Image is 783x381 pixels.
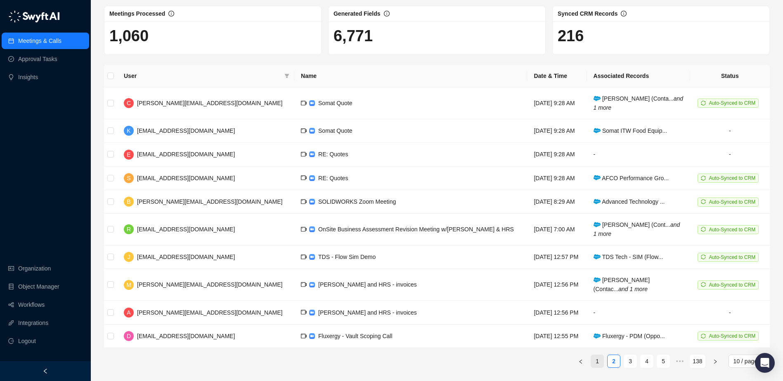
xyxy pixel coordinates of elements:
[309,333,315,339] img: zoom-DkfWWZB2.png
[18,33,62,49] a: Meetings & Calls
[594,175,669,181] span: AFCO Performance Gro...
[137,127,235,134] span: [EMAIL_ADDRESS][DOMAIN_NAME]
[709,227,755,233] span: Auto-Synced to CRM
[701,282,706,287] span: sync
[709,355,722,368] li: Next Page
[18,296,45,313] a: Workflows
[109,26,316,45] h1: 1,060
[690,301,770,324] td: -
[729,355,770,368] div: Page Size
[334,10,381,17] span: Generated Fields
[127,225,131,234] span: R
[587,301,690,324] td: -
[318,151,348,158] span: RE: Quotes
[318,254,376,260] span: TDS - Flow Sim Demo
[701,227,706,232] span: sync
[8,338,14,344] span: logout
[591,355,603,367] a: 1
[309,100,315,106] img: zoom-DkfWWZB2.png
[624,355,637,368] li: 3
[283,70,291,82] span: filter
[18,260,51,277] a: Organization
[594,221,680,237] span: [PERSON_NAME] (Cont...
[168,11,174,16] span: info-circle
[8,10,60,23] img: logo-05li4sbe.png
[690,65,770,87] th: Status
[301,175,307,181] span: video-camera
[673,355,686,368] span: •••
[128,252,130,261] span: J
[527,119,587,143] td: [DATE] 9:28 AM
[527,87,587,119] td: [DATE] 9:28 AM
[709,254,755,260] span: Auto-Synced to CRM
[318,333,392,339] span: Fluxergy - Vault Scoping Call
[301,333,307,339] span: video-camera
[18,278,59,295] a: Object Manager
[318,226,514,233] span: OnSite Business Assessment Revision Meeting w/[PERSON_NAME] & HRS
[301,100,307,106] span: video-camera
[713,359,718,364] span: right
[301,128,307,134] span: video-camera
[733,355,765,367] span: 10 / page
[657,355,669,367] a: 5
[384,11,390,16] span: info-circle
[527,167,587,190] td: [DATE] 9:28 AM
[591,355,604,368] li: 1
[527,143,587,166] td: [DATE] 9:28 AM
[594,198,665,205] span: Advanced Technology ...
[318,309,417,316] span: [PERSON_NAME] and HRS - invoices
[137,309,282,316] span: [PERSON_NAME][EMAIL_ADDRESS][DOMAIN_NAME]
[709,333,755,339] span: Auto-Synced to CRM
[18,315,48,331] a: Integrations
[284,73,289,78] span: filter
[309,175,315,181] img: zoom-DkfWWZB2.png
[690,355,705,367] a: 138
[621,11,627,16] span: info-circle
[127,126,130,135] span: K
[301,226,307,232] span: video-camera
[318,100,352,106] span: Somat Quote
[124,71,281,80] span: User
[657,355,670,368] li: 5
[701,101,706,106] span: sync
[594,333,665,339] span: Fluxergy - PDM (Oppo...
[701,334,706,339] span: sync
[690,355,705,368] li: 138
[301,254,307,260] span: video-camera
[640,355,653,368] li: 4
[301,151,307,157] span: video-camera
[127,308,130,317] span: A
[301,282,307,287] span: video-camera
[127,99,131,108] span: C
[137,226,235,233] span: [EMAIL_ADDRESS][DOMAIN_NAME]
[137,254,235,260] span: [EMAIL_ADDRESS][DOMAIN_NAME]
[709,282,755,288] span: Auto-Synced to CRM
[709,355,722,368] button: right
[709,175,755,181] span: Auto-Synced to CRM
[587,143,690,166] td: -
[309,226,315,232] img: zoom-DkfWWZB2.png
[137,151,235,158] span: [EMAIL_ADDRESS][DOMAIN_NAME]
[127,197,130,206] span: B
[334,26,540,45] h1: 6,771
[608,355,620,367] a: 2
[701,176,706,181] span: sync
[587,65,690,87] th: Associated Records
[558,26,764,45] h1: 216
[318,175,348,181] span: RE: Quotes
[594,95,683,111] i: and 1 more
[527,214,587,245] td: [DATE] 7:00 AM
[318,198,396,205] span: SOLIDWORKS Zoom Meeting
[574,355,587,368] li: Previous Page
[673,355,686,368] li: Next 5 Pages
[527,269,587,301] td: [DATE] 12:56 PM
[18,51,57,67] a: Approval Tasks
[18,333,36,349] span: Logout
[309,282,315,288] img: zoom-DkfWWZB2.png
[690,119,770,143] td: -
[558,10,617,17] span: Synced CRM Records
[527,245,587,269] td: [DATE] 12:57 PM
[527,325,587,348] td: [DATE] 12:55 PM
[301,309,307,315] span: video-camera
